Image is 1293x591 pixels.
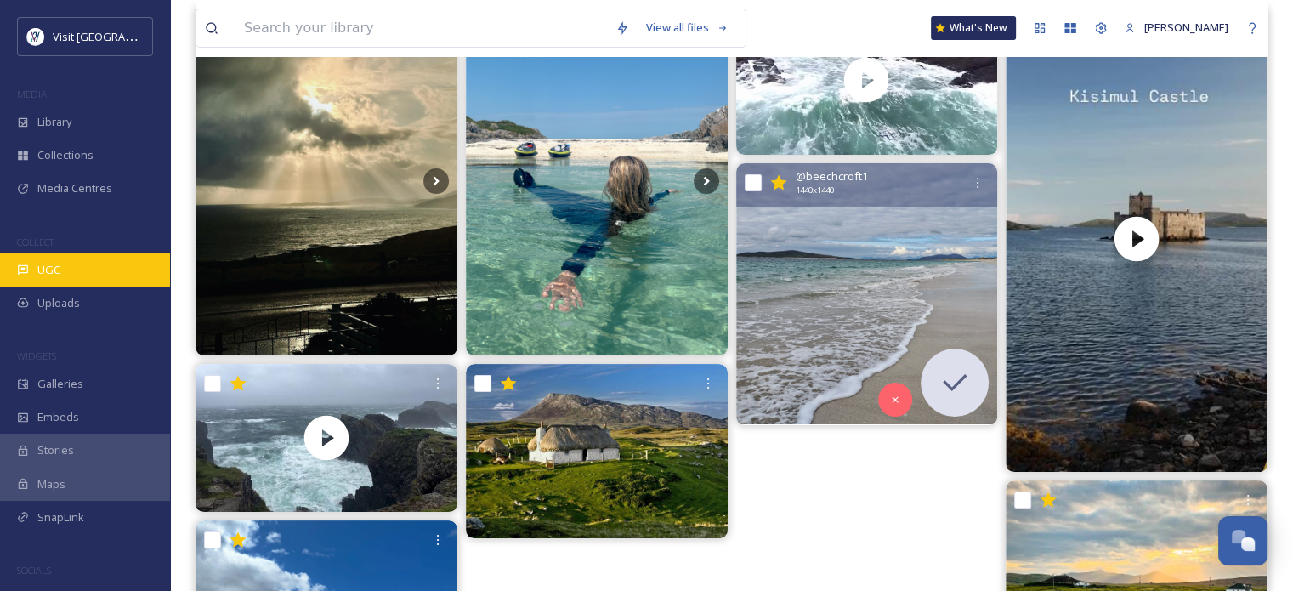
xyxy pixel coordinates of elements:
span: WIDGETS [17,349,56,362]
a: View all files [638,11,737,44]
span: COLLECT [17,236,54,248]
span: Galleries [37,376,83,392]
span: Collections [37,147,94,163]
span: Maps [37,476,65,492]
span: Uploads [37,295,80,311]
input: Search your library [235,9,607,47]
img: thumbnail [196,364,457,512]
video: Amazing to see the waves on the build up to high tide today at the Butt of Lewis Lighthouse headi... [196,364,457,512]
span: Library [37,114,71,130]
span: SOCIALS [17,564,51,577]
img: thumbnail [735,6,997,154]
span: Visit [GEOGRAPHIC_DATA] [53,28,184,44]
span: [PERSON_NAME] [1144,20,1228,35]
a: What's New [931,16,1016,40]
img: thumbnail [1006,6,1267,472]
span: SnapLink [37,509,84,526]
img: End of day #scotland #light #sun #clouds #harris #isleofharris #scottish #weather #sky #sea [196,6,457,355]
img: Untitled%20design%20%2897%29.png [27,28,44,45]
img: A little slice of Scottish heaven🪸🦭🐚 #your_scotland #your_hebrideanislands #your_hebrides #hebrid... [466,6,728,355]
img: #NorthUist is a paradise for wildlife and beach lovers and lies between Harris and Benbecula in t... [466,364,728,538]
span: @ beechcroft1 [796,168,868,185]
span: Embeds [37,409,79,425]
span: Media Centres [37,180,112,196]
span: 1440 x 1440 [796,185,834,196]
span: Stories [37,442,74,458]
button: Open Chat [1218,516,1267,565]
span: MEDIA [17,88,47,100]
span: UGC [37,262,60,278]
a: [PERSON_NAME] [1116,11,1237,44]
img: Three miles long! ... Beautiful West beach on the small Isle of Berneray...🩵 #berneray #westernis... [736,163,998,425]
